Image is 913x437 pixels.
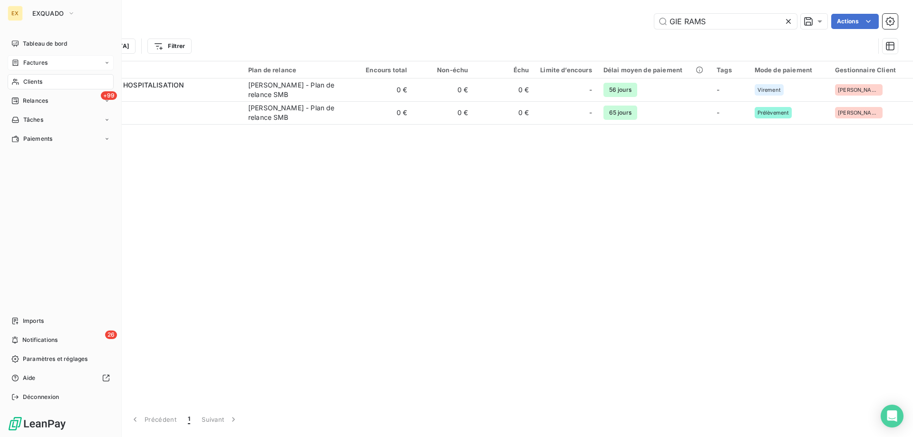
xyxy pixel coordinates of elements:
[881,405,903,427] div: Open Intercom Messenger
[717,86,719,94] span: -
[188,415,190,424] span: 1
[248,103,346,122] div: [PERSON_NAME] - Plan de relance SMB
[418,66,468,74] div: Non-échu
[413,101,474,124] td: 0 €
[125,409,182,429] button: Précédent
[603,66,705,74] div: Délai moyen de paiement
[413,78,474,101] td: 0 €
[66,81,184,89] span: [PERSON_NAME] HOSPITALISATION
[838,87,880,93] span: [PERSON_NAME][EMAIL_ADDRESS][DOMAIN_NAME]
[66,90,237,99] span: 4285
[182,409,196,429] button: 1
[717,66,743,74] div: Tags
[23,97,48,105] span: Relances
[352,78,413,101] td: 0 €
[755,66,824,74] div: Mode de paiement
[248,66,346,74] div: Plan de relance
[23,393,59,401] span: Déconnexion
[32,10,64,17] span: EXQUADO
[23,135,52,143] span: Paiements
[105,330,117,339] span: 26
[23,58,48,67] span: Factures
[479,66,529,74] div: Échu
[8,416,67,431] img: Logo LeanPay
[758,110,789,116] span: Prélèvement
[717,108,719,117] span: -
[603,83,637,97] span: 56 jours
[8,370,114,386] a: Aide
[23,78,42,86] span: Clients
[23,355,87,363] span: Paramètres et réglages
[589,108,592,117] span: -
[358,66,407,74] div: Encours total
[22,336,58,344] span: Notifications
[352,101,413,124] td: 0 €
[196,409,244,429] button: Suivant
[589,85,592,95] span: -
[23,39,67,48] span: Tableau de bord
[23,116,43,124] span: Tâches
[248,80,346,99] div: [PERSON_NAME] - Plan de relance SMB
[835,66,907,74] div: Gestionnaire Client
[23,317,44,325] span: Imports
[758,87,781,93] span: Virement
[474,78,534,101] td: 0 €
[147,39,191,54] button: Filtrer
[838,110,880,116] span: [PERSON_NAME][EMAIL_ADDRESS][DOMAIN_NAME]
[474,101,534,124] td: 0 €
[8,6,23,21] div: EX
[654,14,797,29] input: Rechercher
[540,66,592,74] div: Limite d’encours
[101,91,117,100] span: +99
[23,374,36,382] span: Aide
[603,106,637,120] span: 65 jours
[66,113,237,122] span: 4442
[831,14,879,29] button: Actions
